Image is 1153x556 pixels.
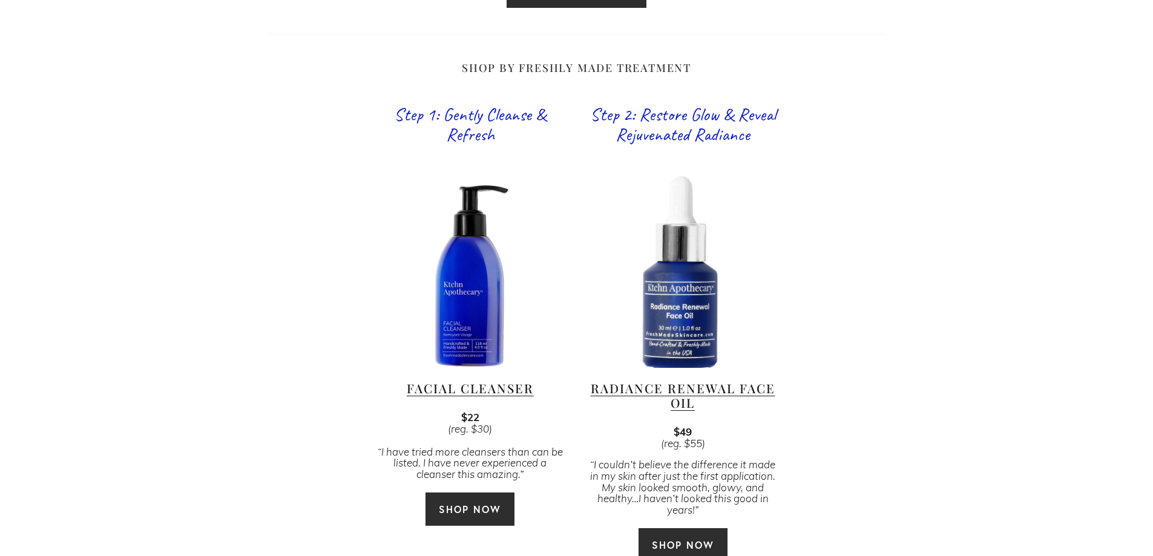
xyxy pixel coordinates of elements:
a: Step 1: Gently Cleanse & Refresh [394,103,546,146]
a: Facial Cleanser [407,380,534,396]
em: (reg. $30) [448,422,492,436]
strong: $49 [674,424,692,439]
a: Step 2: Restore Glow & Reveal Rejuvenated Radiance [590,103,776,146]
strong: $22 [461,410,479,424]
em: “I have tried more cleansers than can be listed. I have never experienced a cleanser this amazing.” [378,445,565,481]
span: Shop by Freshly Made Treatment [462,61,691,75]
a: SHOP NOW [425,492,515,526]
em: (reg. $55) [661,436,705,450]
em: “I couldn’t believe the difference it made in my skin after just the first application. My skin l... [590,457,778,517]
a: Radiance Renewal Face Oil [591,380,775,411]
